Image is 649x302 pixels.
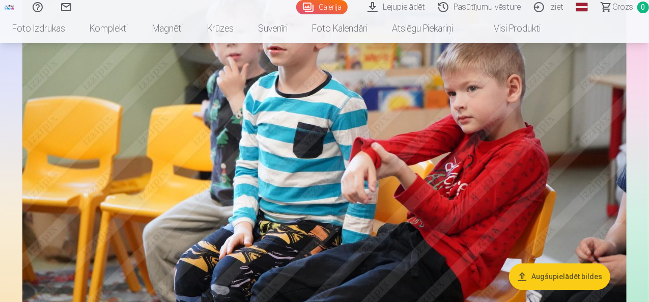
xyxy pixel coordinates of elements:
[612,1,633,13] span: Grozs
[509,263,610,290] button: Augšupielādēt bildes
[4,4,15,10] img: /fa1
[195,14,246,43] a: Krūzes
[380,14,465,43] a: Atslēgu piekariņi
[300,14,380,43] a: Foto kalendāri
[246,14,300,43] a: Suvenīri
[140,14,195,43] a: Magnēti
[637,2,649,13] span: 0
[465,14,553,43] a: Visi produkti
[77,14,140,43] a: Komplekti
